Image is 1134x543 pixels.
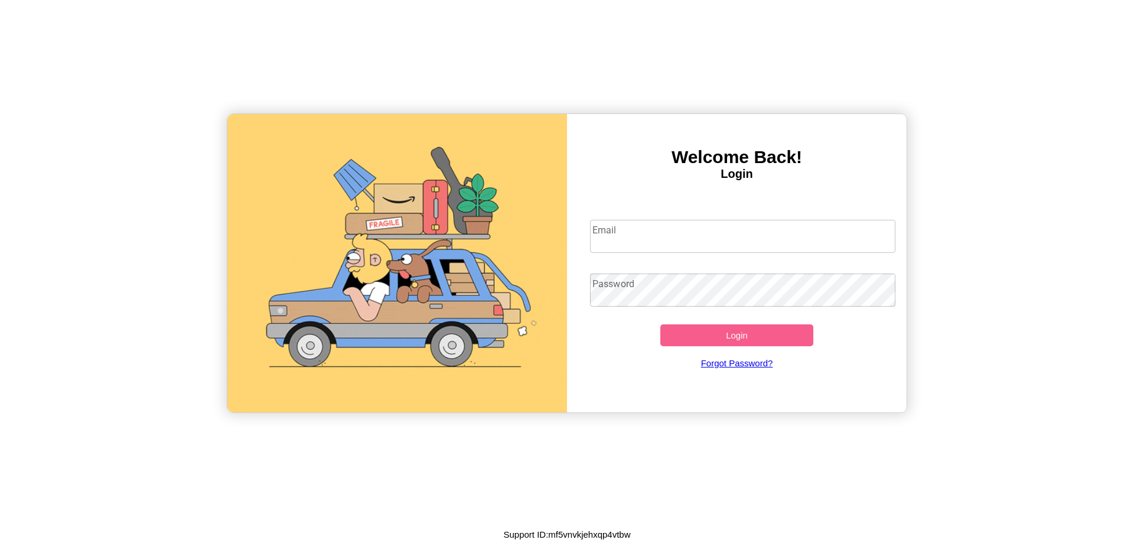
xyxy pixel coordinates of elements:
h4: Login [567,167,907,181]
button: Login [660,324,813,346]
p: Support ID: mf5vnvkjehxqp4vtbw [503,526,630,542]
img: gif [227,114,567,412]
h3: Welcome Back! [567,147,907,167]
a: Forgot Password? [584,346,890,380]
